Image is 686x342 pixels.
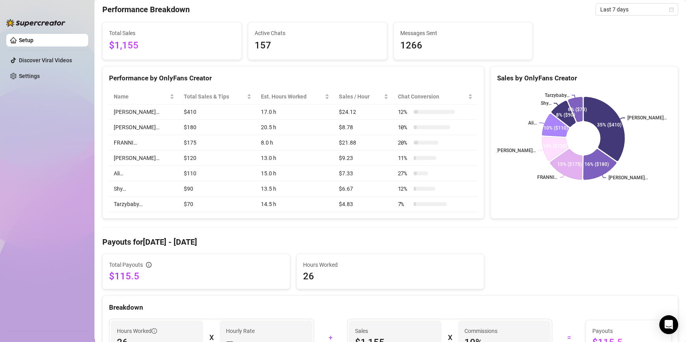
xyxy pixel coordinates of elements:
text: Ali… [528,120,537,126]
td: 17.0 h [256,104,334,120]
th: Name [109,89,179,104]
span: Total Sales & Tips [184,92,246,101]
article: Commissions [464,327,497,335]
span: 11 % [398,154,410,162]
span: $1,155 [109,38,235,53]
td: $180 [179,120,257,135]
th: Total Sales & Tips [179,89,257,104]
img: logo-BBDzfeDw.svg [6,19,65,27]
span: 26 [303,270,477,283]
a: Settings [19,73,40,79]
text: Tarzybaby… [545,93,570,98]
td: 8.0 h [256,135,334,151]
text: [PERSON_NAME]… [627,115,667,121]
div: Sales by OnlyFans Creator [497,73,671,84]
div: Breakdown [109,302,671,313]
span: Name [114,92,168,101]
th: Sales / Hour [334,89,393,104]
text: Shy… [541,100,551,106]
td: $6.67 [334,181,393,197]
span: Active Chats [255,29,381,37]
td: $24.12 [334,104,393,120]
td: $70 [179,197,257,212]
td: $9.23 [334,151,393,166]
div: Est. Hours Worked [261,92,323,101]
td: $4.83 [334,197,393,212]
td: $410 [179,104,257,120]
span: 10 % [398,123,410,132]
span: 7 % [398,200,410,208]
span: 27 % [398,169,410,178]
td: $175 [179,135,257,151]
span: Sales [355,327,435,335]
span: 12 % [398,184,410,193]
article: Hourly Rate [226,327,255,335]
td: $110 [179,166,257,181]
td: 15.0 h [256,166,334,181]
span: Sales / Hour [339,92,382,101]
td: Shy… [109,181,179,197]
div: Performance by OnlyFans Creator [109,73,477,84]
td: FRANNI… [109,135,179,151]
td: 20.5 h [256,120,334,135]
td: 13.0 h [256,151,334,166]
a: Discover Viral Videos [19,57,72,63]
span: Hours Worked [303,260,477,269]
h4: Performance Breakdown [102,4,190,15]
span: Chat Conversion [398,92,466,101]
span: 157 [255,38,381,53]
td: 13.5 h [256,181,334,197]
span: Payouts [592,327,665,335]
td: Tarzybaby… [109,197,179,212]
td: $120 [179,151,257,166]
td: [PERSON_NAME]… [109,104,179,120]
a: Setup [19,37,33,43]
span: info-circle [146,262,152,268]
span: calendar [669,7,674,12]
span: info-circle [152,328,157,334]
span: Last 7 days [600,4,673,15]
td: Ali… [109,166,179,181]
span: Messages Sent [400,29,526,37]
h4: Payouts for [DATE] - [DATE] [102,236,678,247]
div: Open Intercom Messenger [659,315,678,334]
td: $21.88 [334,135,393,151]
td: $8.78 [334,120,393,135]
th: Chat Conversion [393,89,477,104]
td: $90 [179,181,257,197]
span: $115.5 [109,270,283,283]
text: [PERSON_NAME]… [608,175,648,180]
td: [PERSON_NAME]… [109,151,179,166]
span: Hours Worked [117,327,157,335]
text: [PERSON_NAME]… [496,148,536,153]
td: 14.5 h [256,197,334,212]
span: Total Sales [109,29,235,37]
span: 12 % [398,108,410,116]
text: FRANNI… [537,175,557,180]
td: $7.33 [334,166,393,181]
span: 1266 [400,38,526,53]
span: 20 % [398,138,410,147]
span: Total Payouts [109,260,143,269]
td: [PERSON_NAME]… [109,120,179,135]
